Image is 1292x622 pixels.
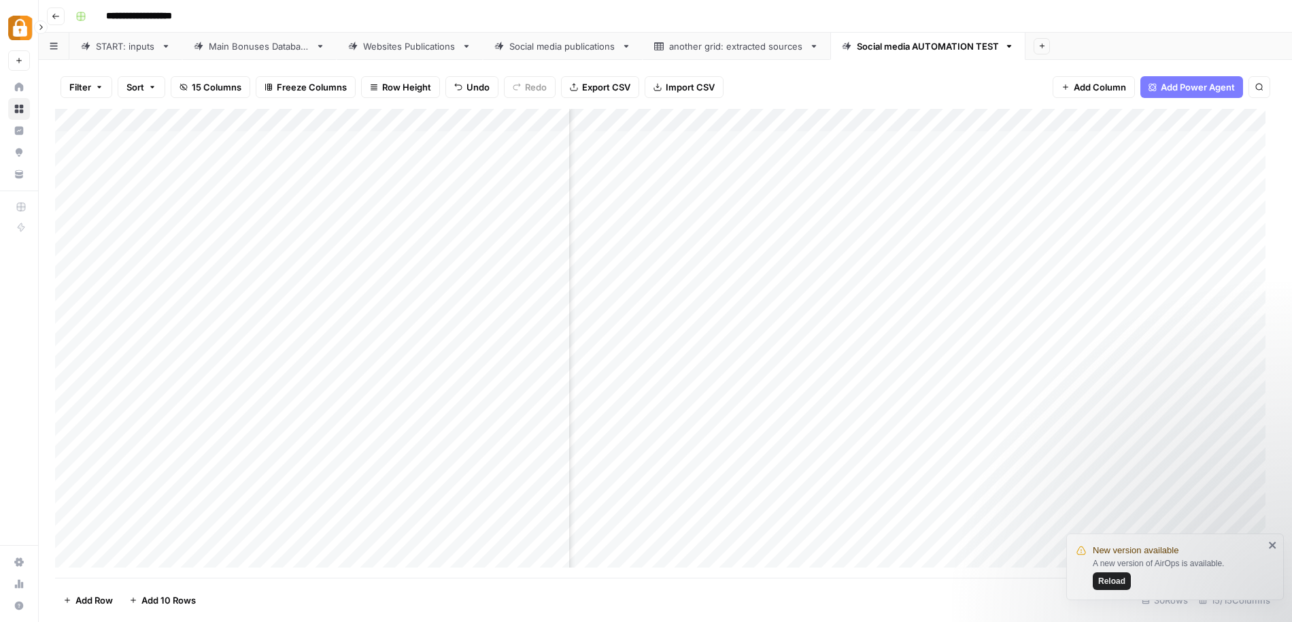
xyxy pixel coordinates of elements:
[55,589,121,611] button: Add Row
[382,80,431,94] span: Row Height
[8,11,30,45] button: Workspace: Adzz
[69,80,91,94] span: Filter
[857,39,999,53] div: Social media AUTOMATION TEST
[466,80,490,94] span: Undo
[582,80,630,94] span: Export CSV
[182,33,337,60] a: Main Bonuses Database
[1161,80,1235,94] span: Add Power Agent
[8,551,30,573] a: Settings
[141,593,196,607] span: Add 10 Rows
[209,39,310,53] div: Main Bonuses Database
[445,76,498,98] button: Undo
[8,16,33,40] img: Adzz Logo
[1053,76,1135,98] button: Add Column
[118,76,165,98] button: Sort
[192,80,241,94] span: 15 Columns
[277,80,347,94] span: Freeze Columns
[363,39,456,53] div: Websites Publications
[75,593,113,607] span: Add Row
[361,76,440,98] button: Row Height
[8,163,30,185] a: Your Data
[61,76,112,98] button: Filter
[8,142,30,163] a: Opportunities
[643,33,830,60] a: another grid: extracted sources
[69,33,182,60] a: START: inputs
[645,76,724,98] button: Import CSV
[509,39,616,53] div: Social media publications
[8,573,30,595] a: Usage
[504,76,556,98] button: Redo
[121,589,204,611] button: Add 10 Rows
[96,39,156,53] div: START: inputs
[1074,80,1126,94] span: Add Column
[1140,76,1243,98] button: Add Power Agent
[830,33,1025,60] a: Social media AUTOMATION TEST
[8,120,30,142] a: Insights
[8,595,30,617] button: Help + Support
[561,76,639,98] button: Export CSV
[126,80,144,94] span: Sort
[483,33,643,60] a: Social media publications
[669,39,804,53] div: another grid: extracted sources
[171,76,250,98] button: 15 Columns
[256,76,356,98] button: Freeze Columns
[337,33,483,60] a: Websites Publications
[8,98,30,120] a: Browse
[525,80,547,94] span: Redo
[666,80,715,94] span: Import CSV
[8,76,30,98] a: Home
